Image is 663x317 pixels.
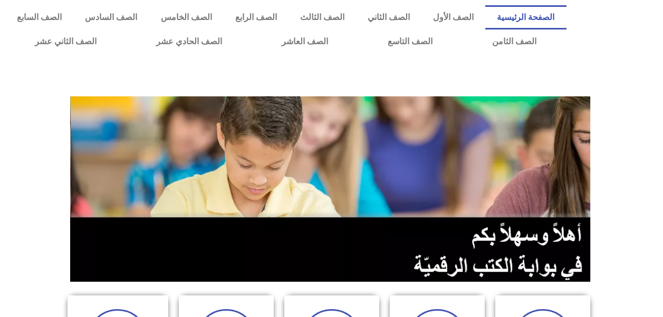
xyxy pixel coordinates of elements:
a: الصف الثالث [289,5,356,29]
a: الصفحة الرئيسية [485,5,566,29]
a: الصف الحادي عشر [127,29,252,54]
a: الصف العاشر [252,29,358,54]
a: الصف الخامس [149,5,223,29]
a: الصف الثاني عشر [5,29,127,54]
a: الصف التاسع [358,29,463,54]
a: الصف الثامن [463,29,566,54]
a: الصف الرابع [224,5,289,29]
a: الصف الثاني [356,5,421,29]
a: الصف السادس [73,5,149,29]
a: الصف السابع [5,5,73,29]
a: الصف الأول [421,5,485,29]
